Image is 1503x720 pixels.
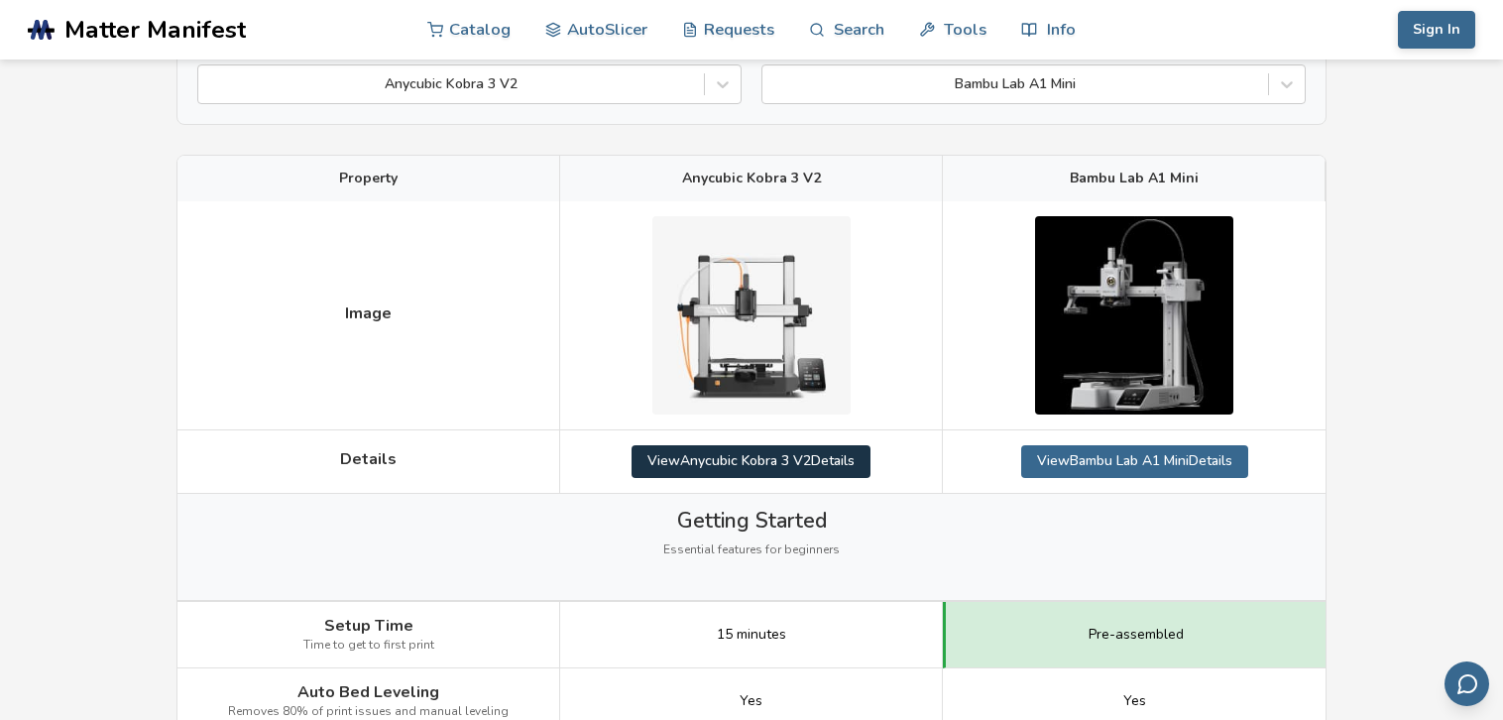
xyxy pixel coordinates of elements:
[677,509,827,533] span: Getting Started
[345,304,392,322] span: Image
[228,705,509,719] span: Removes 80% of print issues and manual leveling
[652,216,851,415] img: Anycubic Kobra 3 V2
[740,693,762,709] span: Yes
[632,445,870,477] a: ViewAnycubic Kobra 3 V2Details
[303,639,434,653] span: Time to get to first print
[1445,661,1489,706] button: Send feedback via email
[663,543,840,557] span: Essential features for beginners
[772,76,776,92] input: Bambu Lab A1 Mini
[717,627,786,643] span: 15 minutes
[64,16,246,44] span: Matter Manifest
[682,171,821,186] span: Anycubic Kobra 3 V2
[340,450,397,468] span: Details
[297,683,439,701] span: Auto Bed Leveling
[339,171,398,186] span: Property
[208,76,212,92] input: Anycubic Kobra 3 V2
[1398,11,1475,49] button: Sign In
[1089,627,1184,643] span: Pre-assembled
[324,617,413,635] span: Setup Time
[1021,445,1248,477] a: ViewBambu Lab A1 MiniDetails
[1070,171,1199,186] span: Bambu Lab A1 Mini
[1123,693,1146,709] span: Yes
[1035,216,1233,415] img: Bambu Lab A1 Mini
